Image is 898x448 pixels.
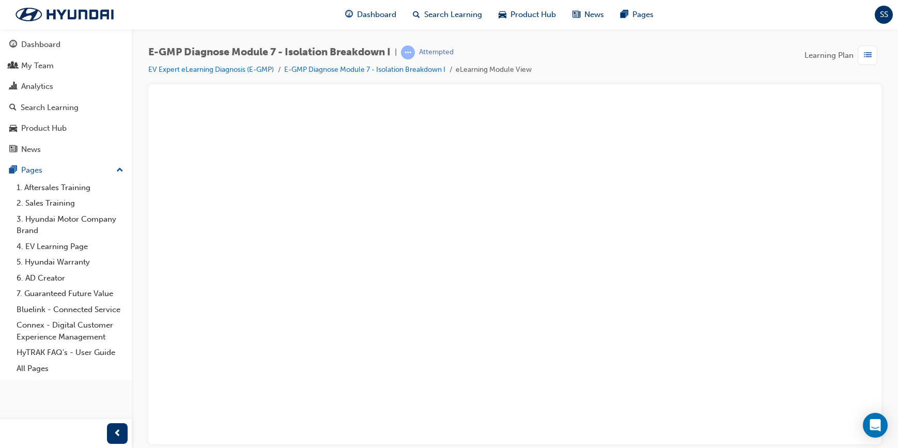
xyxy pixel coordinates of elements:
[12,211,128,239] a: 3. Hyundai Motor Company Brand
[572,8,580,21] span: news-icon
[9,166,17,175] span: pages-icon
[12,254,128,270] a: 5. Hyundai Warranty
[405,4,490,25] a: search-iconSearch Learning
[21,122,67,134] div: Product Hub
[337,4,405,25] a: guage-iconDashboard
[864,49,872,62] span: list-icon
[4,77,128,96] a: Analytics
[357,9,396,21] span: Dashboard
[490,4,564,25] a: car-iconProduct Hub
[584,9,604,21] span: News
[9,82,17,91] span: chart-icon
[880,9,888,21] span: SS
[12,361,128,377] a: All Pages
[12,286,128,302] a: 7. Guaranteed Future Value
[9,61,17,71] span: people-icon
[395,47,397,58] span: |
[419,48,454,57] div: Attempted
[12,195,128,211] a: 2. Sales Training
[345,8,353,21] span: guage-icon
[21,144,41,156] div: News
[4,56,128,75] a: My Team
[413,8,420,21] span: search-icon
[424,9,482,21] span: Search Learning
[4,161,128,180] button: Pages
[875,6,893,24] button: SS
[12,302,128,318] a: Bluelink - Connected Service
[804,45,881,65] button: Learning Plan
[499,8,506,21] span: car-icon
[621,8,628,21] span: pages-icon
[612,4,662,25] a: pages-iconPages
[116,164,123,177] span: up-icon
[401,45,415,59] span: learningRecordVerb_ATTEMPT-icon
[4,33,128,161] button: DashboardMy TeamAnalyticsSearch LearningProduct HubNews
[5,4,124,25] img: Trak
[4,35,128,54] a: Dashboard
[21,81,53,92] div: Analytics
[21,164,42,176] div: Pages
[564,4,612,25] a: news-iconNews
[21,60,54,72] div: My Team
[9,145,17,155] span: news-icon
[4,119,128,138] a: Product Hub
[9,103,17,113] span: search-icon
[148,65,274,74] a: EV Expert eLearning Diagnosis (E-GMP)
[114,427,121,440] span: prev-icon
[21,102,79,114] div: Search Learning
[12,239,128,255] a: 4. EV Learning Page
[9,40,17,50] span: guage-icon
[21,39,60,51] div: Dashboard
[456,64,532,76] li: eLearning Module View
[12,317,128,345] a: Connex - Digital Customer Experience Management
[12,180,128,196] a: 1. Aftersales Training
[4,140,128,159] a: News
[510,9,556,21] span: Product Hub
[148,47,391,58] span: E-GMP Diagnose Module 7 - Isolation Breakdown I
[804,50,854,61] span: Learning Plan
[632,9,654,21] span: Pages
[863,413,888,438] div: Open Intercom Messenger
[284,65,445,74] a: E-GMP Diagnose Module 7 - Isolation Breakdown I
[12,270,128,286] a: 6. AD Creator
[12,345,128,361] a: HyTRAK FAQ's - User Guide
[4,98,128,117] a: Search Learning
[9,124,17,133] span: car-icon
